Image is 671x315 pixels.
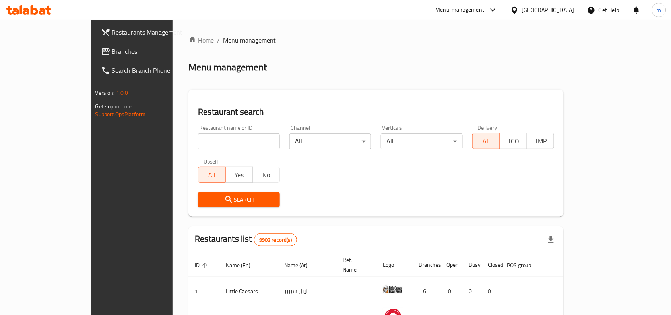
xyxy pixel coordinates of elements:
[95,109,146,119] a: Support.OpsPlatform
[95,61,204,80] a: Search Branch Phone
[198,106,554,118] h2: Restaurant search
[412,253,440,277] th: Branches
[204,159,218,164] label: Upsell
[522,6,574,14] div: [GEOGRAPHIC_DATA]
[95,88,115,98] span: Version:
[256,169,277,181] span: No
[223,35,276,45] span: Menu management
[476,135,496,147] span: All
[95,101,132,112] span: Get support on:
[112,47,197,56] span: Branches
[254,236,297,244] span: 9902 record(s)
[112,66,197,75] span: Search Branch Phone
[188,61,267,74] h2: Menu management
[472,133,500,149] button: All
[284,260,318,270] span: Name (Ar)
[188,277,219,305] td: 1
[412,277,440,305] td: 6
[188,35,564,45] nav: breadcrumb
[383,280,403,299] img: Little Caesars
[503,135,524,147] span: TGO
[541,230,560,249] div: Export file
[278,277,336,305] td: ليتل سيزرز
[500,133,527,149] button: TGO
[202,169,222,181] span: All
[289,133,371,149] div: All
[440,277,462,305] td: 0
[198,192,280,207] button: Search
[95,42,204,61] a: Branches
[440,253,462,277] th: Open
[204,195,273,205] span: Search
[657,6,661,14] span: m
[198,133,280,149] input: Search for restaurant name or ID..
[226,260,261,270] span: Name (En)
[381,133,463,149] div: All
[195,233,297,246] h2: Restaurants list
[225,167,253,183] button: Yes
[481,277,500,305] td: 0
[254,233,297,246] div: Total records count
[481,253,500,277] th: Closed
[436,5,485,15] div: Menu-management
[116,88,128,98] span: 1.0.0
[527,133,554,149] button: TMP
[195,260,210,270] span: ID
[219,277,278,305] td: Little Caesars
[252,167,280,183] button: No
[462,277,481,305] td: 0
[462,253,481,277] th: Busy
[507,260,541,270] span: POS group
[478,125,498,131] label: Delivery
[376,253,412,277] th: Logo
[95,23,204,42] a: Restaurants Management
[530,135,551,147] span: TMP
[217,35,220,45] li: /
[198,167,225,183] button: All
[229,169,250,181] span: Yes
[343,255,367,274] span: Ref. Name
[112,27,197,37] span: Restaurants Management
